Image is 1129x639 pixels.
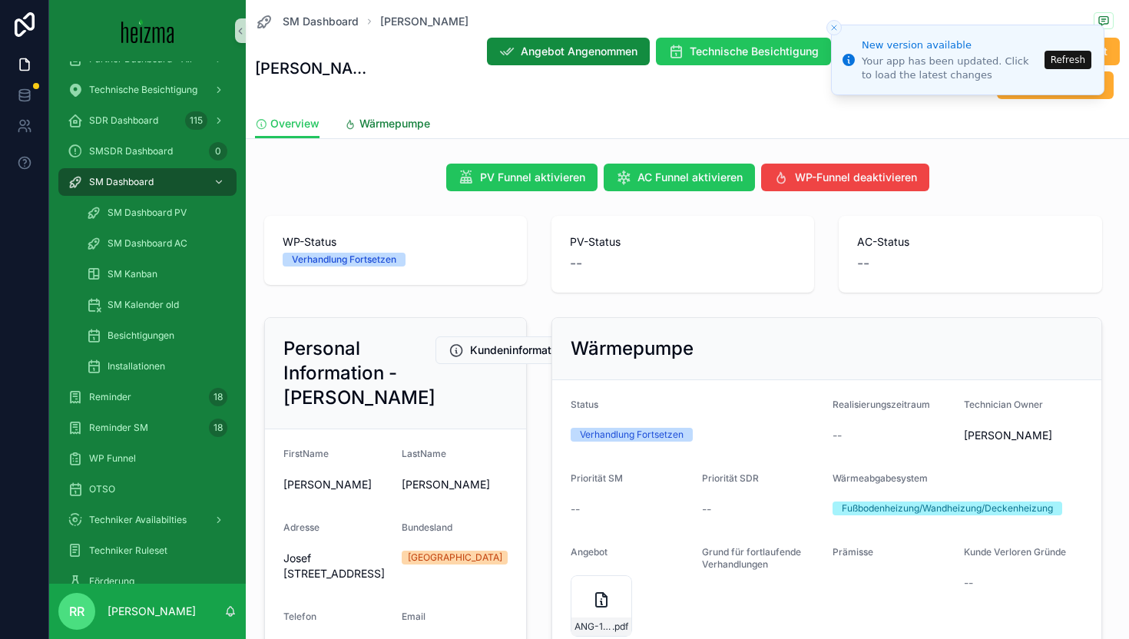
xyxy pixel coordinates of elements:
[89,483,115,495] span: OTSO
[89,575,134,588] span: Förderung
[283,611,316,622] span: Telefon
[862,38,1040,53] div: New version available
[521,44,637,59] span: Angebot Angenommen
[604,164,755,191] button: AC Funnel aktivieren
[487,38,650,65] button: Angebot Angenommen
[833,399,930,410] span: Realisierungszeitraum
[89,391,131,403] span: Reminder
[89,545,167,557] span: Techniker Ruleset
[292,253,396,267] div: Verhandlung Fortsetzen
[570,234,796,250] span: PV-Status
[283,477,389,492] span: [PERSON_NAME]
[571,502,580,517] span: --
[89,145,173,157] span: SMSDR Dashboard
[571,472,623,484] span: Priorität SM
[862,55,1040,82] div: Your app has been updated. Click to load the latest changes
[58,137,237,165] a: SMSDR Dashboard0
[435,336,651,364] button: Kundeninformationen Bearbeiten
[49,61,246,584] div: scrollable content
[833,546,873,558] span: Prämisse
[270,116,319,131] span: Overview
[255,58,376,79] h1: [PERSON_NAME]
[857,234,1083,250] span: AC-Status
[826,20,842,35] button: Close toast
[359,116,430,131] span: Wärmepumpe
[402,477,508,492] span: [PERSON_NAME]
[108,237,187,250] span: SM Dashboard AC
[690,44,819,59] span: Technische Besichtigung
[344,110,430,141] a: Wärmepumpe
[58,475,237,503] a: OTSO
[108,329,174,342] span: Besichtigungen
[89,176,154,188] span: SM Dashboard
[108,299,179,311] span: SM Kalender old
[283,336,435,410] h2: Personal Information - [PERSON_NAME]
[209,142,227,161] div: 0
[702,546,801,570] span: Grund für fortlaufende Verhandlungen
[209,419,227,437] div: 18
[283,551,389,581] span: Josef [STREET_ADDRESS]
[402,611,425,622] span: Email
[58,76,237,104] a: Technische Besichtigung
[89,452,136,465] span: WP Funnel
[833,472,928,484] span: Wärmeabgabesystem
[964,399,1043,410] span: Technician Owner
[89,84,197,96] span: Technische Besichtigung
[77,322,237,349] a: Besichtigungen
[77,230,237,257] a: SM Dashboard AC
[637,170,743,185] span: AC Funnel aktivieren
[761,164,929,191] button: WP-Funnel deaktivieren
[402,521,452,533] span: Bundesland
[255,12,359,31] a: SM Dashboard
[58,383,237,411] a: Reminder18
[833,428,842,443] span: --
[470,343,637,358] span: Kundeninformationen Bearbeiten
[58,168,237,196] a: SM Dashboard
[1045,51,1091,69] button: Refresh
[58,414,237,442] a: Reminder SM18
[571,399,598,410] span: Status
[480,170,585,185] span: PV Funnel aktivieren
[89,422,148,434] span: Reminder SM
[702,472,759,484] span: Priorität SDR
[380,14,468,29] a: [PERSON_NAME]
[702,502,711,517] span: --
[795,170,917,185] span: WP-Funnel deaktivieren
[570,253,582,274] span: --
[58,445,237,472] a: WP Funnel
[185,111,207,130] div: 115
[446,164,598,191] button: PV Funnel aktivieren
[108,207,187,219] span: SM Dashboard PV
[571,546,608,558] span: Angebot
[964,546,1066,558] span: Kunde Verloren Gründe
[58,568,237,595] a: Förderung
[89,114,158,127] span: SDR Dashboard
[580,428,684,442] div: Verhandlung Fortsetzen
[77,353,237,380] a: Installationen
[77,291,237,319] a: SM Kalender old
[842,502,1053,515] div: Fußbodenheizung/Wandheizung/Deckenheizung
[571,336,694,361] h2: Wärmepumpe
[283,14,359,29] span: SM Dashboard
[574,621,612,633] span: ANG-10759-[PERSON_NAME]-2025-05-14
[108,604,196,619] p: [PERSON_NAME]
[283,521,319,533] span: Adresse
[58,506,237,534] a: Techniker Availabilties
[89,514,187,526] span: Techniker Availabilties
[108,268,157,280] span: SM Kanban
[255,110,319,139] a: Overview
[408,551,502,565] div: [GEOGRAPHIC_DATA]
[283,448,329,459] span: FirstName
[964,575,973,591] span: --
[77,260,237,288] a: SM Kanban
[964,428,1052,443] span: [PERSON_NAME]
[283,234,508,250] span: WP-Status
[58,107,237,134] a: SDR Dashboard115
[121,18,174,43] img: App logo
[209,388,227,406] div: 18
[108,360,165,372] span: Installationen
[77,199,237,227] a: SM Dashboard PV
[656,38,831,65] button: Technische Besichtigung
[402,448,446,459] span: LastName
